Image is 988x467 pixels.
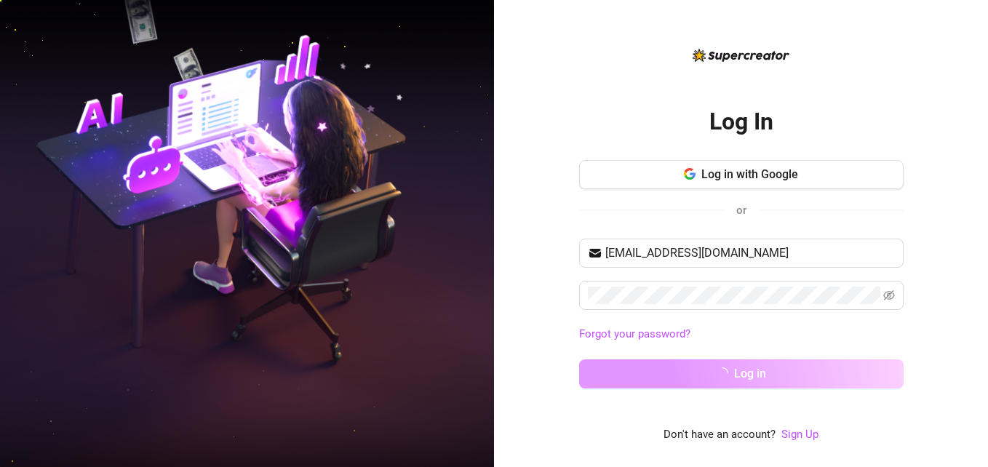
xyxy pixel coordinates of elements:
img: logo-BBDzfeDw.svg [693,49,789,62]
input: Your email [605,244,895,262]
a: Forgot your password? [579,326,904,343]
h2: Log In [709,107,773,137]
button: Log in with Google [579,160,904,189]
span: Don't have an account? [664,426,776,444]
span: or [736,204,746,217]
span: eye-invisible [883,290,895,301]
span: Log in with Google [701,167,798,181]
span: loading [716,367,729,380]
a: Forgot your password? [579,327,690,340]
button: Log in [579,359,904,388]
a: Sign Up [781,428,818,441]
span: Log in [734,367,766,380]
a: Sign Up [781,426,818,444]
